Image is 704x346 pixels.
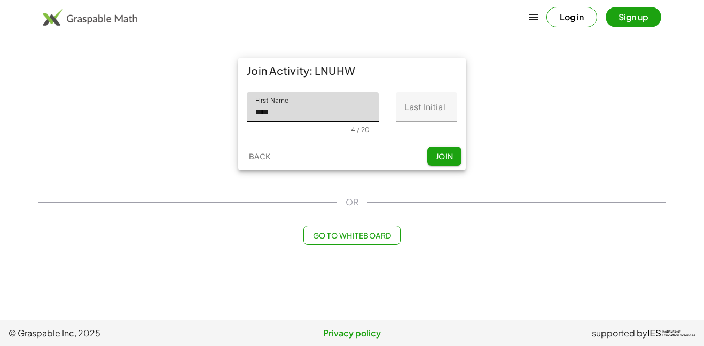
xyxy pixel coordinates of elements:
button: Log in [546,7,597,27]
span: supported by [592,327,647,340]
span: © Graspable Inc, 2025 [9,327,238,340]
a: IESInstitute ofEducation Sciences [647,327,695,340]
div: Join Activity: LNUHW [238,58,466,83]
button: Join [427,147,461,166]
span: Institute of Education Sciences [662,330,695,337]
span: IES [647,328,661,339]
span: Join [435,151,453,161]
button: Back [243,147,277,166]
button: Sign up [606,7,661,27]
div: 4 / 20 [351,126,370,134]
span: OR [346,196,358,209]
button: Go to Whiteboard [303,226,400,245]
a: Privacy policy [238,327,467,340]
span: Back [248,151,270,161]
span: Go to Whiteboard [312,230,391,240]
